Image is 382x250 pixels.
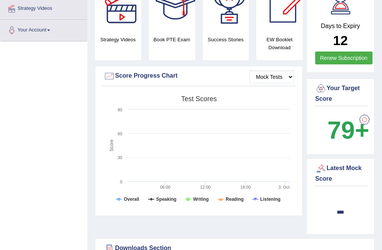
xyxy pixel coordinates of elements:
[327,116,369,144] b: 79+
[120,180,122,184] text: 0
[240,185,251,189] text: 18:00
[109,139,114,152] tspan: Score
[278,185,289,189] tspan: 3. Oct
[193,197,209,202] tspan: Writing
[118,155,122,160] text: 30
[181,95,217,103] tspan: Test scores
[203,36,249,44] h4: Success Stories
[256,36,303,52] h4: EW Booklet Download
[315,163,366,183] div: Latest Mock Score
[260,197,280,202] tspan: Listening
[315,23,366,30] h4: Days to Expiry
[315,52,373,64] a: Renew Subscription
[118,108,122,112] text: 90
[336,196,345,224] b: -
[200,185,211,189] text: 12:00
[156,197,176,202] tspan: Speaking
[0,20,87,39] a: Your Account
[149,36,195,44] h4: Book PTE Exam
[315,83,366,103] div: Your Target Score
[160,185,170,189] text: 06:00
[95,36,141,44] h4: Strategy Videos
[104,70,294,82] div: Score Progress Chart
[333,33,348,48] b: 12
[118,131,122,136] text: 60
[124,197,139,202] tspan: Overall
[226,197,243,202] tspan: Reading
